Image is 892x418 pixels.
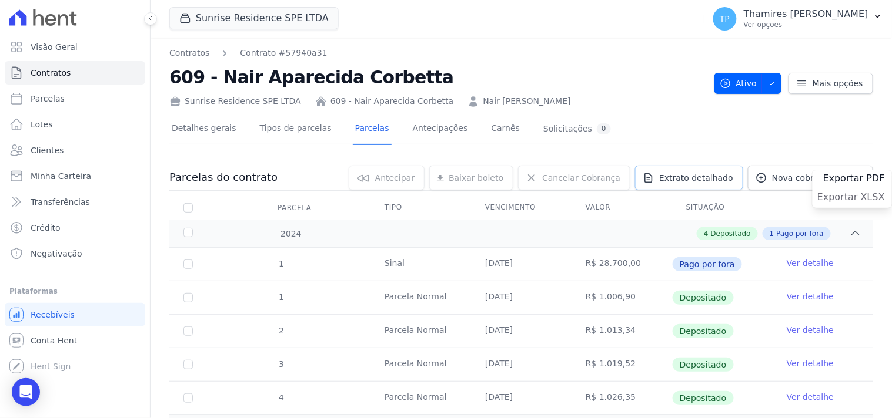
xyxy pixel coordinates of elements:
div: Solicitações [543,123,611,134]
input: Só é possível selecionar pagamentos em aberto [183,259,193,269]
h3: Parcelas do contrato [169,170,278,184]
span: Crédito [31,222,61,234]
span: Pago por fora [777,228,824,239]
input: Só é possível selecionar pagamentos em aberto [183,360,193,369]
a: Clientes [5,139,145,162]
td: Parcela Normal [370,348,471,381]
span: 1 [278,259,284,268]
span: Depositado [673,291,734,305]
a: Carnês [489,114,522,145]
span: Negativação [31,248,82,259]
td: [DATE] [471,315,572,348]
span: Exportar PDF [823,173,885,184]
span: Pago por fora [673,257,742,271]
a: Extrato detalhado [635,166,743,190]
td: Sinal [370,248,471,281]
span: 2 [278,326,284,335]
span: 3 [278,359,284,369]
div: 0 [597,123,611,134]
span: 1 [770,228,774,239]
td: Parcela Normal [370,315,471,348]
td: R$ 1.006,90 [572,281,672,314]
a: Nova cobrança avulsa [748,166,873,190]
a: Visão Geral [5,35,145,59]
span: Transferências [31,196,90,208]
td: Parcela Normal [370,281,471,314]
a: Ver detalhe [787,358,834,369]
span: TP [720,15,730,23]
span: Depositado [673,358,734,372]
a: Contratos [169,47,209,59]
td: R$ 1.019,52 [572,348,672,381]
h2: 609 - Nair Aparecida Corbetta [169,64,705,90]
span: Depositado [673,391,734,405]
div: Parcela [263,196,326,220]
a: Ver detalhe [787,257,834,269]
a: Exportar XLSX [817,191,887,205]
td: Parcela Normal [370,382,471,414]
a: Antecipações [410,114,470,145]
span: Contratos [31,67,71,79]
a: Ver detalhe [787,391,834,403]
td: R$ 1.026,35 [572,382,672,414]
th: Situação [672,195,773,220]
div: Plataformas [9,284,141,298]
a: Mais opções [789,73,873,94]
a: Solicitações0 [541,114,613,145]
td: R$ 28.700,00 [572,248,672,281]
button: TP Thamires [PERSON_NAME] Ver opções [704,2,892,35]
td: R$ 1.013,34 [572,315,672,348]
span: Minha Carteira [31,170,91,182]
a: Nair [PERSON_NAME] [483,95,570,107]
a: Exportar PDF [823,173,887,187]
span: Depositado [673,324,734,338]
a: Conta Hent [5,329,145,352]
a: Negativação [5,242,145,265]
td: [DATE] [471,281,572,314]
span: Nova cobrança avulsa [772,172,863,184]
nav: Breadcrumb [169,47,705,59]
td: [DATE] [471,382,572,414]
span: Mais opções [813,77,863,89]
input: Só é possível selecionar pagamentos em aberto [183,326,193,336]
span: Extrato detalhado [659,172,733,184]
a: Contrato #57940a31 [240,47,327,59]
a: 609 - Nair Aparecida Corbetta [330,95,454,107]
span: Ativo [720,73,757,94]
a: Tipos de parcelas [258,114,334,145]
button: Ativo [714,73,782,94]
td: [DATE] [471,248,572,281]
div: Open Intercom Messenger [12,378,40,406]
a: Minha Carteira [5,164,145,188]
span: 4 [704,228,709,239]
a: Crédito [5,216,145,240]
div: Sunrise Residence SPE LTDA [169,95,301,107]
a: Detalhes gerais [169,114,239,145]
span: Visão Geral [31,41,78,53]
a: Recebíveis [5,303,145,326]
a: Parcelas [353,114,392,145]
nav: Breadcrumb [169,47,328,59]
span: Conta Hent [31,335,77,346]
th: Tipo [370,195,471,220]
a: Ver detalhe [787,291,834,302]
span: Depositado [711,228,751,239]
input: Só é possível selecionar pagamentos em aberto [183,293,193,302]
p: Ver opções [744,20,868,29]
span: Parcelas [31,93,65,105]
th: Vencimento [471,195,572,220]
button: Sunrise Residence SPE LTDA [169,7,339,29]
span: 4 [278,393,284,402]
a: Ver detalhe [787,324,834,336]
input: Só é possível selecionar pagamentos em aberto [183,393,193,403]
th: Valor [572,195,672,220]
span: Clientes [31,144,64,156]
span: Lotes [31,119,53,130]
p: Thamires [PERSON_NAME] [744,8,868,20]
a: Parcelas [5,87,145,110]
a: Lotes [5,113,145,136]
a: Transferências [5,190,145,214]
span: Exportar XLSX [817,191,885,203]
span: 1 [278,292,284,302]
span: Recebíveis [31,309,75,321]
